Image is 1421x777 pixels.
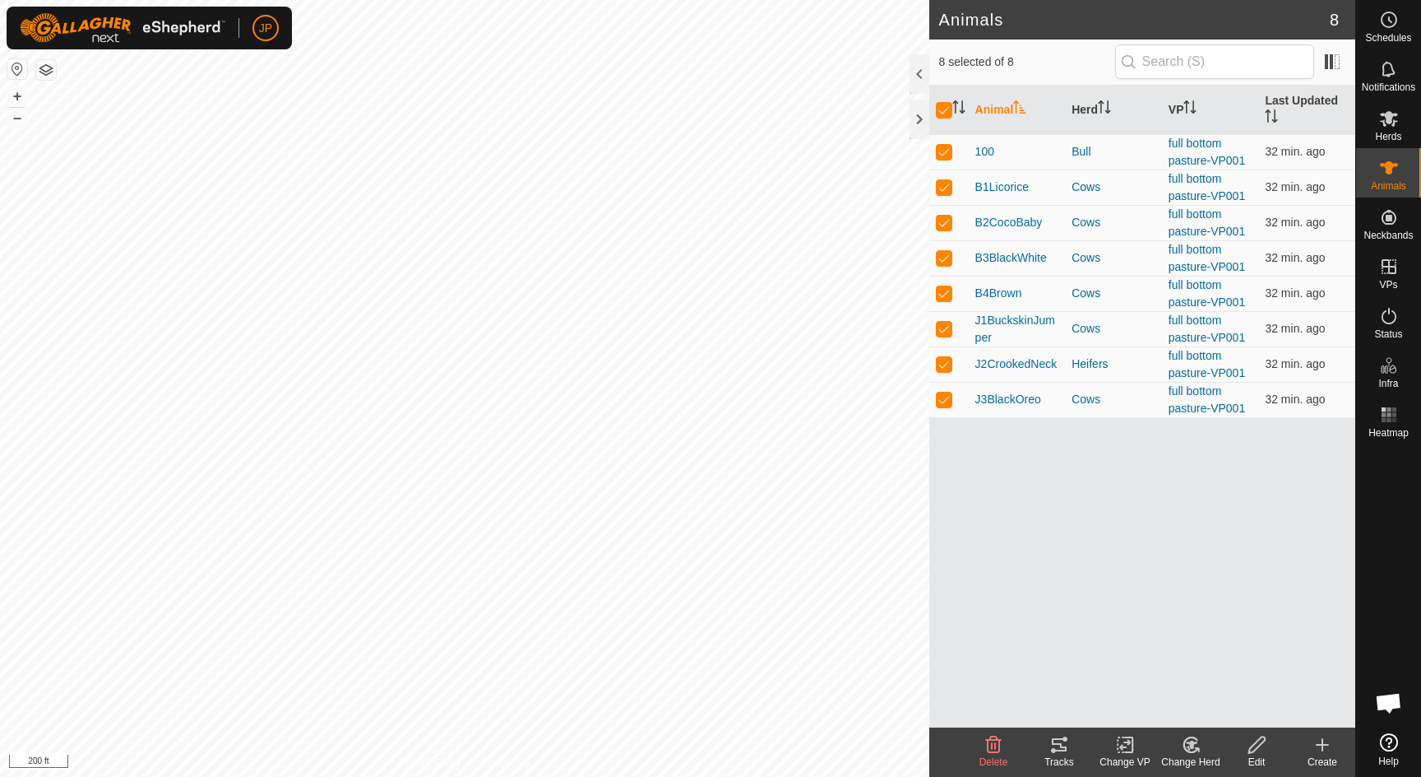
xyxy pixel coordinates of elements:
[975,285,1022,302] span: B4Brown
[1169,172,1245,202] a: full bottom pasture-VP001
[1026,755,1092,770] div: Tracks
[1374,329,1402,339] span: Status
[480,756,529,770] a: Contact Us
[975,143,994,161] span: 100
[7,59,27,79] button: Reset Map
[1169,314,1245,344] a: full bottom pasture-VP001
[1364,678,1414,728] a: Open chat
[1265,393,1325,406] span: Sep 1, 2025 at 11:32 AM
[1265,357,1325,370] span: Sep 1, 2025 at 11:32 AM
[1368,428,1409,438] span: Heatmap
[1265,180,1325,193] span: Sep 1, 2025 at 11:32 AM
[975,391,1041,408] span: J3BlackOreo
[1365,33,1411,43] span: Schedules
[1378,756,1399,766] span: Help
[1169,384,1245,415] a: full bottom pasture-VP001
[1092,755,1158,770] div: Change VP
[1379,280,1397,290] span: VPs
[939,54,1115,71] span: 8 selected of 8
[1363,230,1413,240] span: Neckbands
[1169,137,1245,167] a: full bottom pasture-VP001
[1265,251,1325,264] span: Sep 1, 2025 at 11:32 AM
[1072,320,1155,337] div: Cows
[1265,112,1278,125] p-sorticon: Activate to sort
[1224,755,1289,770] div: Edit
[1371,181,1406,191] span: Animals
[36,60,56,80] button: Map Layers
[7,108,27,128] button: –
[1072,356,1155,373] div: Heifers
[1065,86,1162,135] th: Herd
[1072,214,1155,231] div: Cows
[1072,285,1155,302] div: Cows
[1265,216,1325,229] span: Sep 1, 2025 at 11:32 AM
[1072,179,1155,196] div: Cows
[1265,322,1325,335] span: Sep 1, 2025 at 11:32 AM
[1375,132,1401,142] span: Herds
[7,86,27,106] button: +
[975,214,1043,231] span: B2CocoBaby
[939,10,1330,30] h2: Animals
[1183,103,1197,116] p-sorticon: Activate to sort
[969,86,1066,135] th: Animal
[975,179,1029,196] span: B1Licorice
[1258,86,1355,135] th: Last Updated
[1158,755,1224,770] div: Change Herd
[1013,103,1026,116] p-sorticon: Activate to sort
[259,20,272,37] span: JP
[1072,391,1155,408] div: Cows
[1072,249,1155,267] div: Cows
[975,312,1059,347] span: J1BuckskinJumper
[20,13,225,43] img: Gallagher Logo
[979,756,1008,768] span: Delete
[1098,103,1111,116] p-sorticon: Activate to sort
[1356,727,1421,773] a: Help
[975,249,1047,267] span: B3BlackWhite
[975,356,1058,373] span: J2CrookedNeck
[952,103,965,116] p-sorticon: Activate to sort
[1115,44,1314,79] input: Search (S)
[1362,82,1415,92] span: Notifications
[1072,143,1155,161] div: Bull
[1289,755,1355,770] div: Create
[1162,86,1259,135] th: VP
[1169,243,1245,273] a: full bottom pasture-VP001
[400,756,461,770] a: Privacy Policy
[1265,145,1325,158] span: Sep 1, 2025 at 11:32 AM
[1169,207,1245,238] a: full bottom pasture-VP001
[1378,379,1398,388] span: Infra
[1169,349,1245,379] a: full bottom pasture-VP001
[1265,286,1325,300] span: Sep 1, 2025 at 11:32 AM
[1169,278,1245,309] a: full bottom pasture-VP001
[1330,7,1339,32] span: 8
